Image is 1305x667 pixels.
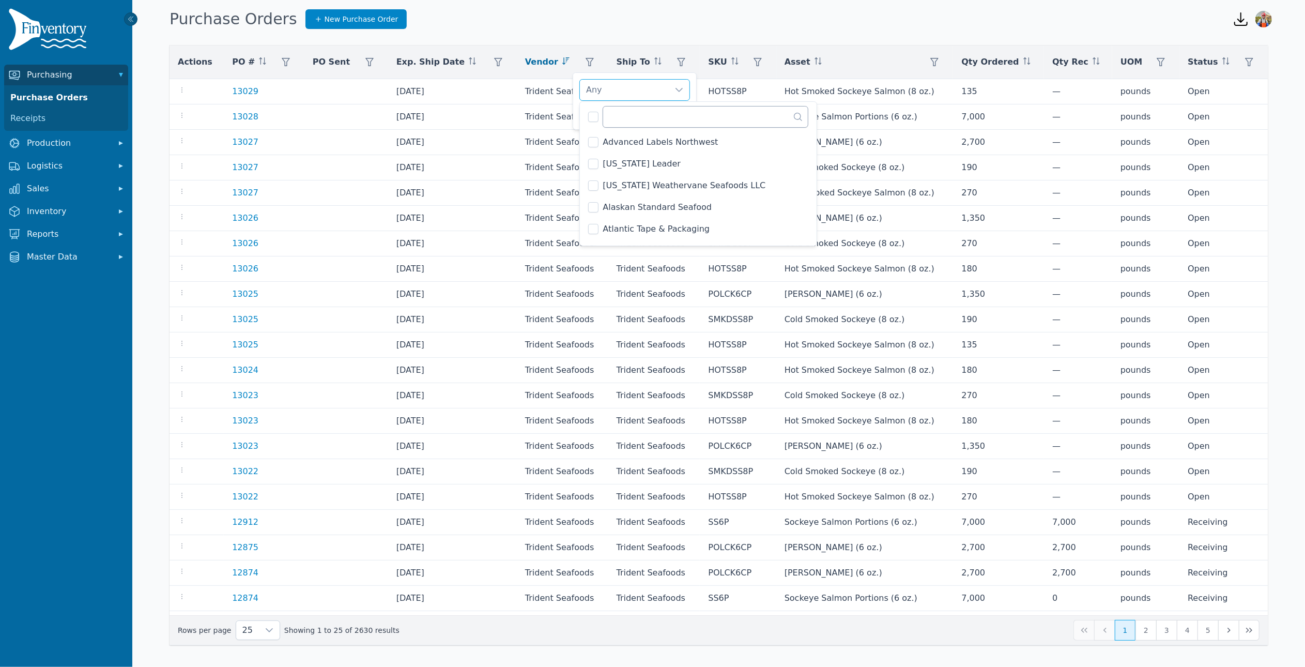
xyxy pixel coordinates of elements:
[1044,434,1112,459] td: —
[700,484,776,510] td: HOTSS8P
[1112,484,1179,510] td: pounds
[953,155,1044,180] td: 190
[1112,383,1179,408] td: pounds
[1044,155,1112,180] td: —
[1115,620,1135,641] button: Page 1
[1188,56,1218,68] span: Status
[953,510,1044,535] td: 7,000
[953,79,1044,104] td: 135
[517,206,608,231] td: Trident Seafoods
[1044,231,1112,256] td: —
[608,307,700,332] td: Trident Seafoods
[1044,535,1112,560] td: 2,700
[1044,180,1112,206] td: —
[1179,256,1268,282] td: Open
[27,160,110,172] span: Logistics
[582,175,815,196] li: Alaska Weathervane Seafoods LLC
[1112,358,1179,383] td: pounds
[603,136,718,148] span: Advanced Labels Northwest
[232,56,255,68] span: PO #
[1044,383,1112,408] td: —
[700,560,776,586] td: POLCK6CP
[1156,620,1177,641] button: Page 3
[517,180,608,206] td: Trident Seafoods
[700,79,776,104] td: HOTSS8P
[603,223,710,235] span: Atlantic Tape & Packaging
[776,358,954,383] td: Hot Smoked Sockeye Salmon (8 oz.)
[517,484,608,510] td: Trident Seafoods
[388,155,517,180] td: [DATE]
[1179,535,1268,560] td: Receiving
[388,510,517,535] td: [DATE]
[4,65,128,85] button: Purchasing
[232,313,258,326] a: 13025
[1044,104,1112,130] td: —
[6,108,126,129] a: Receipts
[388,206,517,231] td: [DATE]
[1112,104,1179,130] td: pounds
[388,459,517,484] td: [DATE]
[232,491,258,503] a: 13022
[1044,484,1112,510] td: —
[776,79,954,104] td: Hot Smoked Sockeye Salmon (8 oz.)
[388,256,517,282] td: [DATE]
[1179,282,1268,307] td: Open
[603,158,681,170] span: [US_STATE] Leader
[4,178,128,199] button: Sales
[953,383,1044,408] td: 270
[1112,155,1179,180] td: pounds
[517,383,608,408] td: Trident Seafoods
[700,408,776,434] td: HOTSS8P
[232,440,258,452] a: 13023
[4,156,128,176] button: Logistics
[4,224,128,245] button: Reports
[525,56,558,68] span: Vendor
[1044,408,1112,434] td: —
[1179,586,1268,611] td: Receiving
[1179,510,1268,535] td: Receiving
[1044,206,1112,231] td: —
[953,560,1044,586] td: 2,700
[708,56,727,68] span: SKU
[388,535,517,560] td: [DATE]
[776,206,954,231] td: [PERSON_NAME] (6 oz.)
[517,535,608,560] td: Trident Seafoods
[953,180,1044,206] td: 270
[1044,307,1112,332] td: —
[388,282,517,307] td: [DATE]
[582,240,815,261] li: Barentz North America
[232,592,258,604] a: 12874
[4,201,128,222] button: Inventory
[305,9,407,29] a: New Purchase Order
[603,201,712,214] span: Alaskan Standard Seafood
[232,237,258,250] a: 13026
[776,104,954,130] td: Sockeye Salmon Portions (6 oz.)
[700,256,776,282] td: HOTSS8P
[953,434,1044,459] td: 1,350
[1112,459,1179,484] td: pounds
[953,206,1044,231] td: 1,350
[232,567,258,579] a: 12874
[232,263,258,275] a: 13026
[1112,332,1179,358] td: pounds
[1177,620,1197,641] button: Page 4
[700,434,776,459] td: POLCK6CP
[1120,56,1143,68] span: UOM
[6,87,126,108] a: Purchase Orders
[608,408,700,434] td: Trident Seafoods
[580,80,669,100] div: Any
[700,282,776,307] td: POLCK6CP
[700,535,776,560] td: POLCK6CP
[776,611,954,636] td: [PERSON_NAME] (6 oz.)
[1112,256,1179,282] td: pounds
[232,288,258,300] a: 13025
[953,130,1044,155] td: 2,700
[1044,560,1112,586] td: 2,700
[1112,307,1179,332] td: pounds
[1044,611,1112,636] td: 1,350
[27,205,110,218] span: Inventory
[603,179,765,192] span: [US_STATE] Weathervane Seafoods LLC
[776,307,954,332] td: Cold Smoked Sockeye (8 oz.)
[617,56,650,68] span: Ship To
[582,132,815,153] li: Advanced Labels Northwest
